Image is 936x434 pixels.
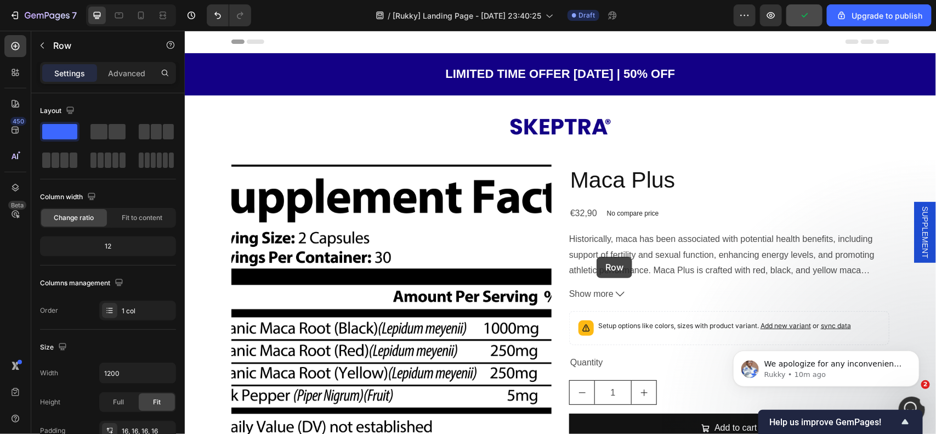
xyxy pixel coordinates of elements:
[388,10,390,21] span: /
[717,328,936,404] iframe: Intercom notifications message
[899,397,925,423] iframe: Intercom live chat
[578,10,595,20] span: Draft
[48,42,189,52] p: Message from Rukky, sent 10m ago
[393,10,541,21] span: [Rukky] Landing Page - [DATE] 23:40:25
[827,4,932,26] button: Upgrade to publish
[8,201,26,210] div: Beta
[4,4,82,26] button: 7
[735,176,746,228] span: SUPPLEMENT
[836,10,922,21] div: Upgrade to publish
[122,306,173,316] div: 1 col
[921,380,930,389] span: 2
[72,9,77,22] p: 7
[54,67,85,79] p: Settings
[122,213,162,223] span: Fit to content
[40,340,69,355] div: Size
[40,306,58,315] div: Order
[40,104,77,119] div: Layout
[153,397,161,407] span: Fit
[769,417,899,427] span: Help us improve GemPages!
[769,415,912,429] button: Show survey - Help us improve GemPages!
[185,31,936,434] iframe: To enrich screen reader interactions, please activate Accessibility in Grammarly extension settings
[207,4,251,26] div: Undo/Redo
[54,213,94,223] span: Change ratio
[40,190,98,205] div: Column width
[100,363,175,383] input: Auto
[40,368,58,378] div: Width
[40,397,60,407] div: Height
[40,276,126,291] div: Columns management
[53,39,146,52] p: Row
[48,32,189,357] span: We apologize for any inconvenience this may have caused you. Upon further investigation, we have ...
[108,67,145,79] p: Advanced
[42,239,174,254] div: 12
[10,117,26,126] div: 450
[113,397,124,407] span: Full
